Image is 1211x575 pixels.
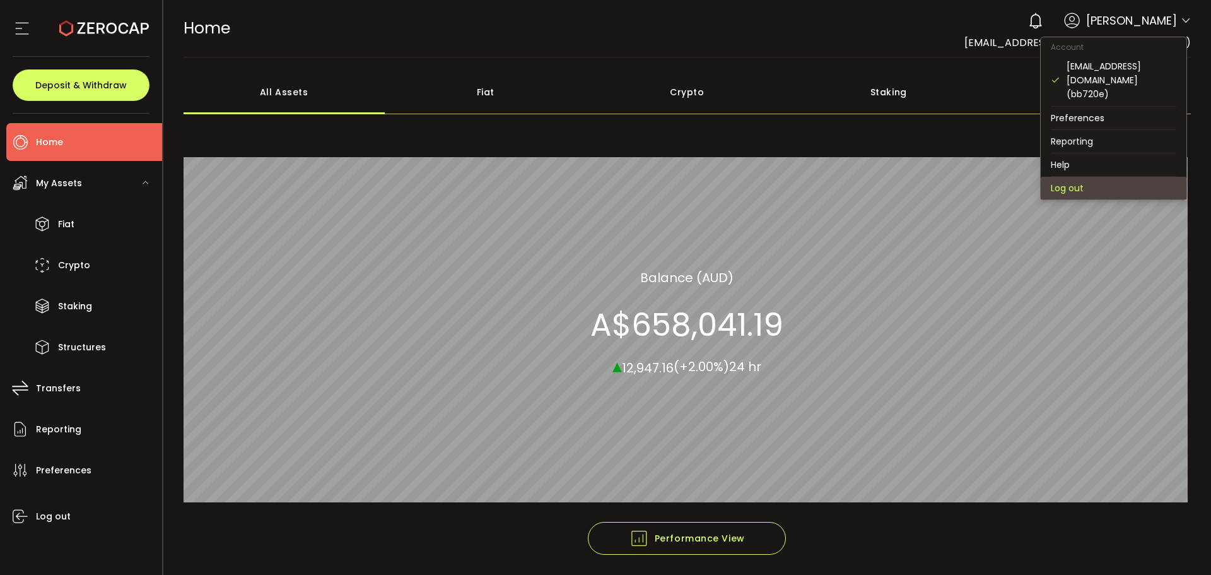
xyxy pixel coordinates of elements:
span: Log out [36,507,71,526]
span: Performance View [629,529,745,548]
li: Reporting [1041,130,1186,153]
iframe: Chat Widget [1148,514,1211,575]
div: Fiat [385,70,587,114]
div: Staking [788,70,990,114]
div: [EMAIL_ADDRESS][DOMAIN_NAME] (bb720e) [1067,59,1176,101]
span: (+2.00%) [674,358,729,376]
div: Structured Products [990,70,1191,114]
li: Log out [1041,177,1186,199]
span: Deposit & Withdraw [35,81,127,90]
section: Balance (AUD) [640,268,734,287]
span: ▴ [612,352,622,379]
span: Staking [58,297,92,316]
span: Crypto [58,256,90,275]
section: A$658,041.19 [590,305,783,343]
span: Account [1041,42,1094,52]
li: Help [1041,153,1186,176]
div: Crypto [587,70,788,114]
span: Fiat [58,215,74,234]
span: Structures [58,338,106,357]
span: 12,947.16 [622,359,674,376]
button: Performance View [588,522,786,555]
span: 24 hr [729,358,761,376]
span: Home [184,17,230,39]
li: Preferences [1041,107,1186,129]
span: Transfers [36,379,81,398]
span: Home [36,133,63,151]
span: [PERSON_NAME] [1086,12,1177,29]
span: Reporting [36,420,81,439]
button: Deposit & Withdraw [13,69,149,101]
div: All Assets [184,70,385,114]
span: [EMAIL_ADDRESS][DOMAIN_NAME] (bb720e) [964,35,1191,50]
span: My Assets [36,174,82,193]
span: Preferences [36,461,91,480]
